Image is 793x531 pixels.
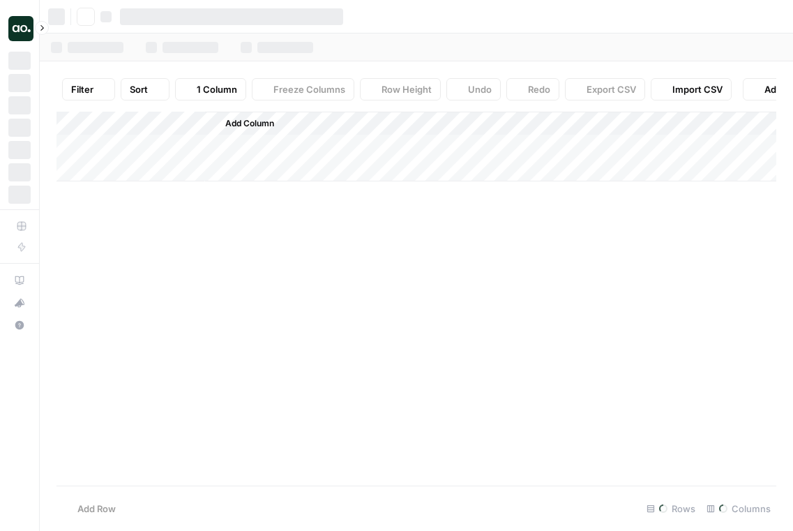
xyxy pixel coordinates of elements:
button: Add Column [207,114,280,133]
a: AirOps Academy [8,269,31,292]
button: Import CSV [651,78,732,100]
button: Undo [446,78,501,100]
span: Filter [71,82,93,96]
div: Rows [641,498,701,520]
button: Freeze Columns [252,78,354,100]
button: Filter [62,78,115,100]
button: What's new? [8,292,31,314]
span: 1 Column [197,82,237,96]
div: Columns [701,498,776,520]
button: 1 Column [175,78,246,100]
span: Add Column [225,117,274,130]
span: Add Row [77,502,116,516]
span: Export CSV [587,82,636,96]
button: Workspace: Dillon Test [8,11,31,46]
img: Dillon Test Logo [8,16,33,41]
button: Export CSV [565,78,645,100]
button: Add Row [56,498,124,520]
button: Redo [506,78,559,100]
button: Row Height [360,78,441,100]
span: Freeze Columns [273,82,345,96]
span: Redo [528,82,550,96]
span: Row Height [382,82,432,96]
span: Undo [468,82,492,96]
button: Help + Support [8,314,31,336]
div: What's new? [9,292,30,313]
span: Import CSV [672,82,723,96]
button: Sort [121,78,169,100]
span: Sort [130,82,148,96]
